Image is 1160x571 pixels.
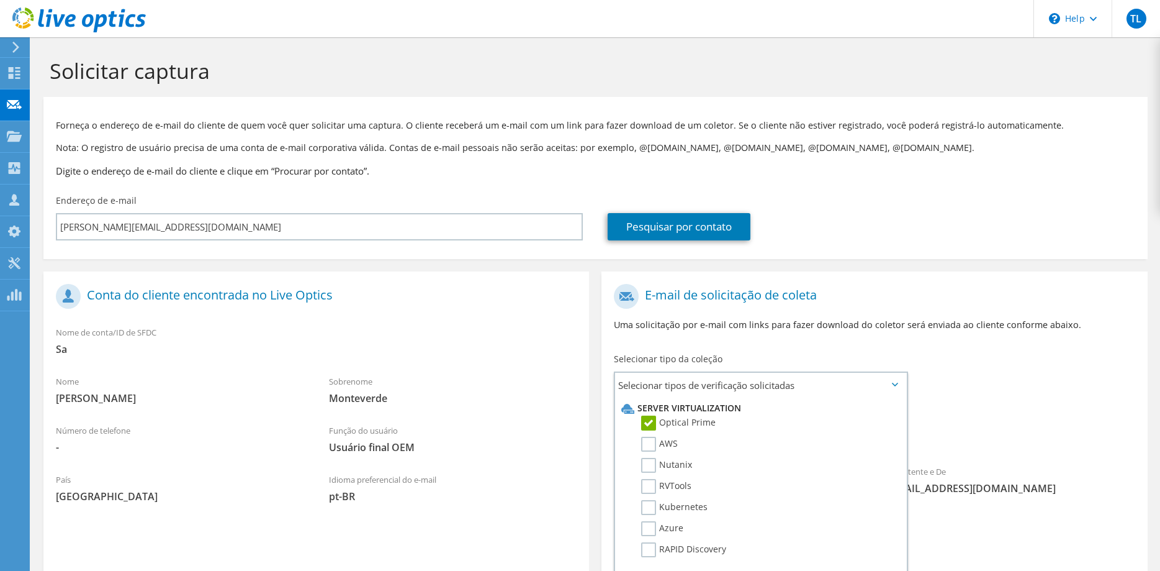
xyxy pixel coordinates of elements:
[329,391,577,405] span: Monteverde
[601,521,1147,564] div: CC e Responder para
[887,482,1135,495] span: [EMAIL_ADDRESS][DOMAIN_NAME]
[614,284,1128,309] h1: E-mail de solicitação de coleta
[56,164,1135,178] h3: Digite o endereço de e-mail do cliente e clique em “Procurar por contato”.
[1049,13,1060,24] svg: \n
[56,284,570,309] h1: Conta do cliente encontrada no Live Optics
[874,459,1148,501] div: Remetente e De
[56,391,304,405] span: [PERSON_NAME]
[43,368,317,411] div: Nome
[641,458,692,473] label: Nutanix
[317,368,590,411] div: Sobrenome
[601,459,874,515] div: Para
[43,467,317,509] div: País
[618,401,899,416] li: Server Virtualization
[56,141,1135,155] p: Nota: O registro de usuário precisa de uma conta de e-mail corporativa válida. Contas de e-mail p...
[43,319,589,362] div: Nome de conta/ID de SFDC
[56,119,1135,132] p: Forneça o endereço de e-mail do cliente de quem você quer solicitar uma captura. O cliente recebe...
[317,467,590,509] div: Idioma preferencial do e-mail
[601,403,1147,452] div: Coleções solicitadas
[614,318,1135,332] p: Uma solicitação por e-mail com links para fazer download do coletor será enviada ao cliente confo...
[641,437,678,452] label: AWS
[43,418,317,460] div: Número de telefone
[641,479,691,494] label: RVTools
[641,416,716,431] label: Optical Prime
[56,194,137,207] label: Endereço de e-mail
[56,342,577,356] span: Sa
[615,373,906,398] span: Selecionar tipos de verificação solicitadas
[614,353,722,365] label: Selecionar tipo da coleção
[56,490,304,503] span: [GEOGRAPHIC_DATA]
[1126,9,1146,29] span: TL
[329,490,577,503] span: pt-BR
[317,418,590,460] div: Função do usuário
[641,500,708,515] label: Kubernetes
[56,441,304,454] span: -
[329,441,577,454] span: Usuário final OEM
[50,58,1135,84] h1: Solicitar captura
[608,213,750,240] a: Pesquisar por contato
[641,542,726,557] label: RAPID Discovery
[641,521,683,536] label: Azure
